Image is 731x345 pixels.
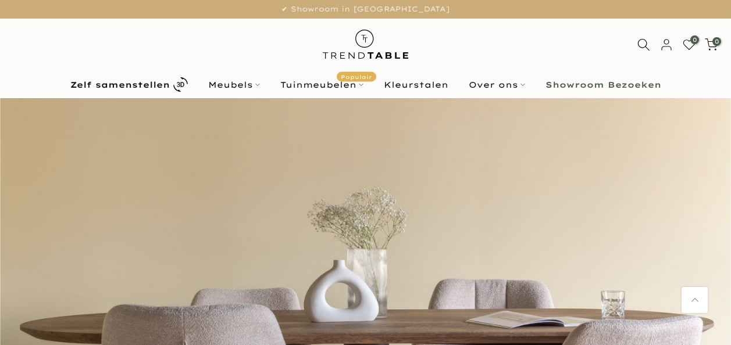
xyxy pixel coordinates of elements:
a: Terug naar boven [682,287,708,313]
a: 0 [683,38,696,51]
a: Kleurstalen [373,78,458,92]
a: TuinmeubelenPopulair [270,78,373,92]
p: ✔ Showroom in [GEOGRAPHIC_DATA] [15,3,716,16]
a: Over ons [458,78,535,92]
a: Showroom Bezoeken [535,78,671,92]
a: Meubels [198,78,270,92]
span: Populair [337,71,376,81]
a: Zelf samenstellen [60,74,198,95]
span: 0 [690,35,699,44]
b: Zelf samenstellen [70,81,170,89]
b: Showroom Bezoeken [545,81,661,89]
img: trend-table [315,19,416,70]
span: 0 [712,37,721,46]
a: 0 [705,38,718,51]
